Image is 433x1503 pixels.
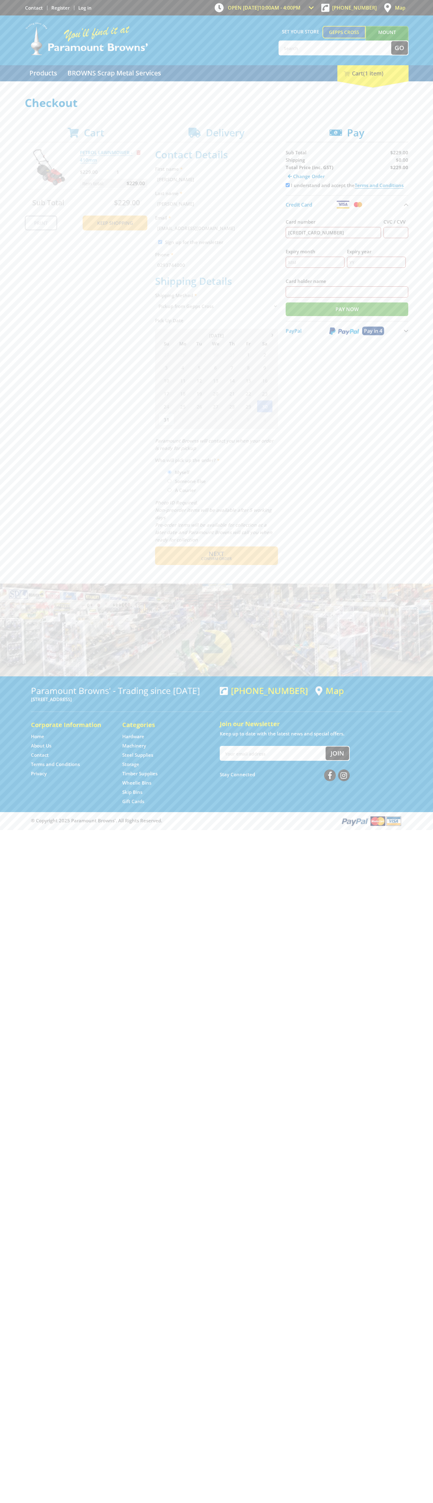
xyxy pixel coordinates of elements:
h3: Paramount Browns' - Trading since [DATE] [31,686,214,696]
a: Go to the Skip Bins page [122,789,142,795]
h5: Join our Newsletter [220,720,402,728]
span: PayPal [286,328,301,334]
p: Keep up to date with the latest news and special offers. [220,730,402,737]
span: Shipping [286,157,305,163]
button: Go [391,41,408,55]
span: Pay in 4 [364,328,382,334]
a: Go to the Machinery page [122,743,146,749]
a: Go to the registration page [51,5,70,11]
span: Change Order [293,173,325,179]
strong: Total Price (inc. GST) [286,164,333,170]
a: Go to the Gift Cards page [122,798,144,805]
img: Mastercard [353,201,363,208]
a: Log in [78,5,92,11]
span: $0.00 [396,157,408,163]
a: Terms and Conditions [355,182,404,189]
label: I understand and accept the [291,182,404,189]
a: View a map of Gepps Cross location [315,686,344,696]
a: Go to the BROWNS Scrap Metal Services page [63,65,166,81]
img: Visa [336,201,350,208]
input: Pay Now [286,302,409,316]
input: YY [347,257,406,268]
label: Card number [286,218,381,225]
button: Join [326,747,349,760]
h5: Corporate Information [31,721,110,729]
span: (1 item) [363,70,383,77]
button: PayPal Pay in 4 [286,321,409,340]
a: Go to the Privacy page [31,770,47,777]
div: [PHONE_NUMBER] [220,686,308,696]
a: Go to the Storage page [122,761,139,768]
input: Your email address [220,747,326,760]
a: Gepps Cross [323,26,366,38]
a: Go to the Contact page [31,752,49,758]
span: Pay [347,126,364,139]
a: Go to the Steel Supplies page [122,752,153,758]
label: Card holder name [286,277,409,285]
strong: $229.00 [390,164,408,170]
a: Go to the Wheelie Bins page [122,780,151,786]
a: Change Order [286,171,327,182]
label: Expiry year [347,248,406,255]
input: Please accept the terms and conditions. [286,183,290,187]
span: $229.00 [390,149,408,156]
span: Set your store [279,26,323,37]
a: Go to the Timber Supplies page [122,770,158,777]
div: Stay Connected [220,767,350,782]
button: Credit Card [286,195,409,213]
label: CVC / CVV [383,218,408,225]
input: Search [279,41,391,55]
div: ® Copyright 2025 Paramount Browns'. All Rights Reserved. [25,815,409,827]
span: Sub Total [286,149,306,156]
a: Mount [PERSON_NAME] [366,26,409,49]
h5: Categories [122,721,201,729]
span: OPEN [DATE] [228,4,301,11]
div: Cart [337,65,409,81]
a: Go to the Home page [31,733,44,740]
input: MM [286,257,344,268]
p: [STREET_ADDRESS] [31,696,214,703]
img: Paramount Browns' [25,22,149,56]
img: PayPal [329,327,359,335]
label: Expiry month [286,248,344,255]
a: Go to the Products page [25,65,62,81]
span: 10:00am - 4:00pm [259,4,301,11]
h1: Checkout [25,97,409,109]
a: Go to the Hardware page [122,733,144,740]
a: Go to the Terms and Conditions page [31,761,80,768]
a: Go to the About Us page [31,743,51,749]
a: Go to the Contact page [25,5,43,11]
span: Credit Card [286,201,312,208]
img: PayPal, Mastercard, Visa accepted [340,815,402,827]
